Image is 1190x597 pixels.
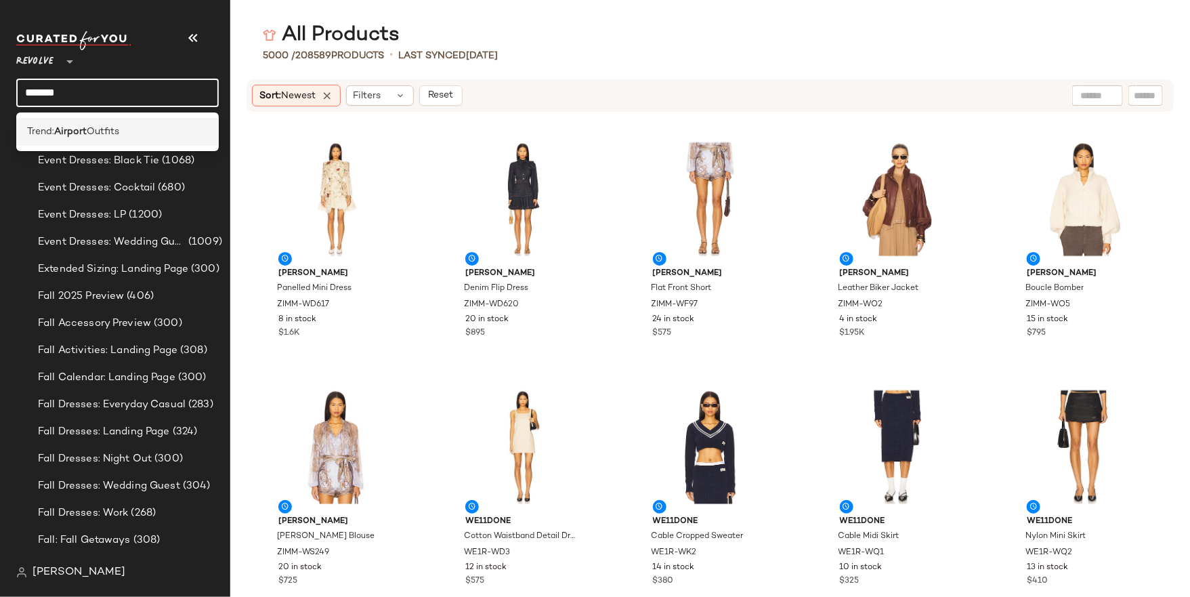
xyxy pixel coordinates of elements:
span: 20 in stock [465,314,509,326]
span: (268) [129,506,156,521]
span: (300) [175,370,207,386]
span: Trend: [27,125,54,139]
img: cfy_white_logo.C9jOOHJF.svg [16,31,131,50]
span: 20 in stock [278,562,322,574]
span: Cable Cropped Sweater [652,531,744,543]
span: ZIMM-WF97 [652,299,698,311]
b: Airport [54,125,87,139]
span: Fall Dresses: Wedding Guest [38,478,180,494]
span: [PERSON_NAME] [278,516,394,528]
span: Fall Calendar: Landing Page [38,370,175,386]
span: WE11DONE [653,516,768,528]
span: 15 in stock [1027,314,1068,326]
span: Nylon Mini Skirt [1025,531,1086,543]
span: $575 [465,575,484,588]
img: WE1R-WD3_V1.jpg [454,384,591,510]
button: Reset [419,85,463,106]
span: Flat Front Short [652,283,712,295]
span: 13 in stock [1027,562,1068,574]
img: WE1R-WQ2_V1.jpg [1016,384,1153,510]
span: $1.6K [278,327,300,339]
span: Filters [354,89,381,103]
span: (1009) [186,234,222,250]
span: $575 [653,327,672,339]
span: Fall Activities: Landing Page [38,343,177,358]
span: [PERSON_NAME] [278,268,394,280]
span: 12 in stock [465,562,507,574]
span: $380 [653,575,674,588]
span: (308) [131,533,161,548]
span: (680) [155,180,185,196]
img: ZIMM-WS249_V1.jpg [268,384,404,510]
span: Event Dresses: LP [38,207,126,223]
span: Fall Dresses: Everyday Casual [38,397,186,413]
span: [PERSON_NAME] [840,268,955,280]
span: Event Dresses: Wedding Guest [38,234,186,250]
span: ZIMM-WD617 [277,299,329,311]
span: WE11DONE [1027,516,1142,528]
span: [DATE] [466,51,498,61]
span: $795 [1027,327,1046,339]
span: Reset [427,90,453,101]
span: (406) [124,289,154,304]
span: Sort: [259,89,316,103]
span: 208589 [295,51,331,61]
img: WE1R-WK2_V1.jpg [642,384,779,510]
span: 14 in stock [653,562,695,574]
div: All Products [263,22,400,49]
span: WE11DONE [465,516,580,528]
span: Panelled Mini Dress [277,283,352,295]
span: (308) [177,343,207,358]
span: $1.95K [840,327,866,339]
img: svg%3e [263,28,276,42]
span: Fall Dresses: Night Out [38,451,152,467]
span: Event Dresses: Cocktail [38,180,155,196]
span: Denim Flip Dress [464,283,528,295]
span: Outfits [87,125,119,139]
span: 4 in stock [840,314,878,326]
span: • [389,47,393,64]
img: ZIMM-WO2_V1.jpg [829,136,966,262]
span: 10 in stock [840,562,883,574]
span: ZIMM-WO5 [1025,299,1070,311]
span: (1068) [159,153,194,169]
span: Fall Dresses: Landing Page [38,424,170,440]
span: [PERSON_NAME] Blouse [277,531,375,543]
span: WE1R-WQ2 [1025,547,1072,559]
span: Fall Accessory Preview [38,316,151,331]
span: Fall Dresses: Work [38,506,129,521]
span: (304) [180,478,211,494]
img: ZIMM-WO5_V1.jpg [1016,136,1153,262]
img: ZIMM-WF97_V1.jpg [642,136,779,262]
span: [PERSON_NAME] [465,268,580,280]
span: WE11DONE [840,516,955,528]
span: [PERSON_NAME] [33,564,125,581]
span: $895 [465,327,485,339]
span: Event Dresses: Black Tie [38,153,159,169]
span: Extended Sizing: Landing Page [38,262,188,277]
span: Revolve [16,46,54,70]
span: (283) [186,397,213,413]
p: Last synced [398,49,498,63]
span: (300) [188,262,219,277]
span: WE1R-WK2 [652,547,697,559]
span: [PERSON_NAME] [653,268,768,280]
span: (300) [152,451,183,467]
span: (324) [170,424,198,440]
span: Leather Biker Jacket [838,283,919,295]
img: WE1R-WQ1_V1.jpg [829,384,966,510]
span: ZIMM-WO2 [838,299,883,311]
img: ZIMM-WD617_V1.jpg [268,136,404,262]
span: WE1R-WQ1 [838,547,885,559]
span: 8 in stock [278,314,316,326]
span: ZIMM-WS249 [277,547,329,559]
span: $325 [840,575,859,588]
span: $410 [1027,575,1048,588]
span: [PERSON_NAME] [1027,268,1142,280]
div: Products [263,49,384,63]
span: Boucle Bomber [1025,283,1084,295]
span: 5000 / [263,51,295,61]
span: WE1R-WD3 [464,547,510,559]
span: 24 in stock [653,314,695,326]
span: Fall 2025 Preview [38,289,124,304]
